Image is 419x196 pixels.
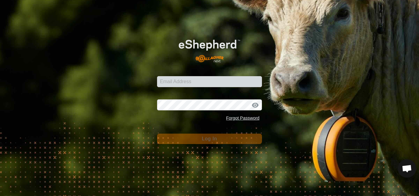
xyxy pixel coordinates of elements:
button: Log In [157,134,262,144]
a: Forgot Password [226,116,259,120]
span: Log In [202,136,217,141]
div: Open chat [398,159,416,178]
img: E-shepherd Logo [167,31,251,66]
input: Email Address [157,76,262,87]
